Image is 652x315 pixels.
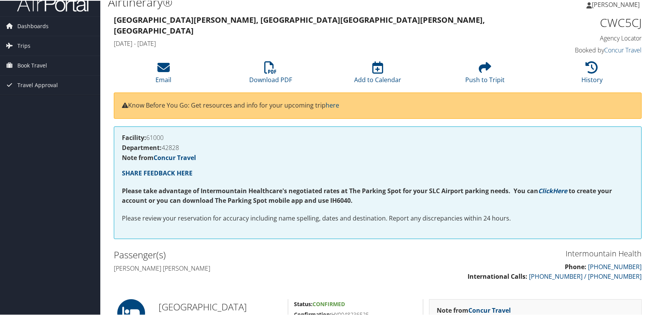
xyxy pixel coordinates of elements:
strong: [GEOGRAPHIC_DATA][PERSON_NAME], [GEOGRAPHIC_DATA] [GEOGRAPHIC_DATA][PERSON_NAME], [GEOGRAPHIC_DATA] [114,14,485,35]
h3: Intermountain Health [383,248,642,258]
a: [PHONE_NUMBER] [588,262,642,270]
a: Add to Calendar [354,65,401,83]
strong: Note from [122,153,196,161]
strong: Department: [122,143,162,151]
h4: Booked by [519,45,642,54]
strong: Phone: [565,262,586,270]
h4: Agency Locator [519,33,642,42]
strong: Facility: [122,133,146,141]
span: Dashboards [17,16,49,35]
p: Please review your reservation for accuracy including name spelling, dates and destination. Repor... [122,213,633,223]
strong: Please take advantage of Intermountain Healthcare's negotiated rates at The Parking Spot for your... [122,186,538,194]
h1: CWC5CJ [519,14,642,30]
a: Click [538,186,553,194]
h4: 42828 [122,144,633,150]
a: Download PDF [249,65,292,83]
span: Book Travel [17,55,47,74]
a: Concur Travel [154,153,196,161]
strong: International Calls: [468,271,527,280]
span: Confirmed [312,300,345,307]
a: Here [553,186,567,194]
p: Know Before You Go: Get resources and info for your upcoming trip [122,100,633,110]
a: Email [155,65,171,83]
a: Concur Travel [604,45,642,54]
a: History [581,65,603,83]
h4: [DATE] - [DATE] [114,39,507,47]
strong: Note from [437,305,511,314]
a: [PHONE_NUMBER] / [PHONE_NUMBER] [529,271,642,280]
h4: [PERSON_NAME] [PERSON_NAME] [114,263,372,272]
a: SHARE FEEDBACK HERE [122,168,193,177]
span: Trips [17,35,30,55]
span: Travel Approval [17,75,58,94]
a: Push to Tripit [465,65,505,83]
h4: 61000 [122,134,633,140]
a: Concur Travel [469,305,511,314]
h2: Passenger(s) [114,248,372,261]
strong: Status: [294,300,312,307]
a: here [326,100,339,109]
